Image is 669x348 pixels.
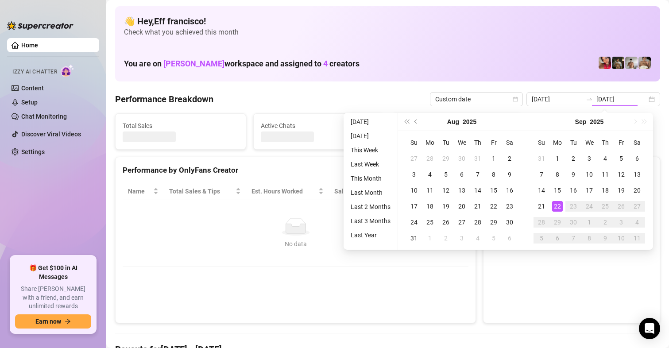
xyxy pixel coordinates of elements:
span: Custom date [435,93,518,106]
div: Sales by OnlyFans Creator [491,164,653,176]
div: Est. Hours Worked [251,186,317,196]
span: Check what you achieved this month [124,27,651,37]
span: 4 [323,59,328,68]
img: logo-BBDzfeDw.svg [7,21,73,30]
span: Name [128,186,151,196]
h4: 👋 Hey, Eff francisco ! [124,15,651,27]
span: Earn now [35,318,61,325]
div: Performance by OnlyFans Creator [123,164,468,176]
a: Settings [21,148,45,155]
span: [PERSON_NAME] [163,59,224,68]
a: Home [21,42,38,49]
th: Chat Conversion [392,183,469,200]
div: No data [131,239,460,249]
span: Total Sales & Tips [169,186,234,196]
h1: You are on workspace and assigned to creators [124,59,360,69]
span: calendar [513,97,518,102]
span: Izzy AI Chatter [12,68,57,76]
span: Chat Conversion [397,186,456,196]
button: Earn nowarrow-right [15,314,91,329]
img: Aussieboy_jfree [638,57,651,69]
a: Discover Viral Videos [21,131,81,138]
img: aussieboy_j [625,57,638,69]
h4: Performance Breakdown [115,93,213,105]
th: Name [123,183,164,200]
input: Start date [532,94,582,104]
th: Total Sales & Tips [164,183,246,200]
span: Total Sales [123,121,239,131]
a: Setup [21,99,38,106]
a: Chat Monitoring [21,113,67,120]
img: AI Chatter [61,64,74,77]
th: Sales / Hour [329,183,391,200]
a: Content [21,85,44,92]
div: Open Intercom Messenger [639,318,660,339]
span: swap-right [586,96,593,103]
span: to [586,96,593,103]
span: 🎁 Get $100 in AI Messages [15,264,91,281]
span: Active Chats [261,121,377,131]
img: Tony [612,57,624,69]
span: Sales / Hour [334,186,379,196]
span: Messages Sent [399,121,515,131]
img: Vanessa [599,57,611,69]
input: End date [596,94,647,104]
span: arrow-right [65,318,71,325]
span: Share [PERSON_NAME] with a friend, and earn unlimited rewards [15,285,91,311]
